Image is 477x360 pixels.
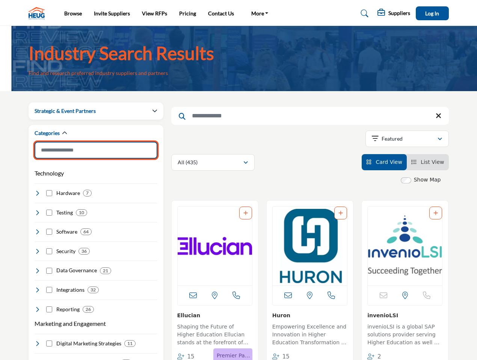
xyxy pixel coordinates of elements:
a: View RFPs [142,10,167,16]
img: invenioLSI [368,207,442,285]
h4: Integrations: Seamless and efficient system integrations tailored for the educational domain, ens... [56,286,85,294]
a: Shaping the Future of Higher Education Ellucian stands at the forefront of higher education techn... [177,321,252,348]
h4: Digital Marketing Strategies: Forward-thinking strategies tailored to promote institutional visib... [56,340,121,347]
h2: Categories [35,129,60,137]
p: Shaping the Future of Higher Education Ellucian stands at the forefront of higher education techn... [177,323,252,348]
b: 32 [91,287,96,292]
input: Search Category [35,142,157,159]
div: 10 Results For Testing [76,209,87,216]
span: 15 [187,353,194,360]
a: Browse [64,10,82,16]
h4: Data Governance: Robust systems ensuring data accuracy, consistency, and security, upholding the ... [56,267,97,274]
h1: Industry Search Results [29,42,214,65]
h4: Testing: Testing [56,209,73,216]
a: invenioLSI is a global SAP solutions provider serving Higher Education as well as offering specia... [367,321,442,348]
b: 64 [83,229,89,234]
span: 15 [282,353,290,360]
p: invenioLSI is a global SAP solutions provider serving Higher Education as well as offering specia... [367,323,442,348]
input: Select Integrations checkbox [46,287,52,293]
h3: invenioLSI [367,311,442,319]
a: Add To List [243,210,248,216]
img: Site Logo [29,7,48,19]
h5: Suppliers [388,10,410,16]
button: Marketing and Engagement [35,319,106,328]
img: Ellucian [178,207,252,285]
input: Select Hardware checkbox [46,190,52,196]
p: Empowering Excellence and Innovation in Higher Education Transformation In the realm of higher ed... [272,323,347,348]
li: List View [407,154,449,170]
a: Add To List [433,210,438,216]
input: Select Data Governance checkbox [46,268,52,274]
div: Suppliers [377,9,410,18]
p: All (435) [178,159,198,166]
a: Contact Us [208,10,234,16]
li: Card View [362,154,407,170]
h3: Ellucian [177,311,252,319]
a: Invite Suppliers [94,10,130,16]
input: Select Reporting checkbox [46,306,52,312]
a: Huron [272,312,290,318]
h4: Hardware: Hardware Solutions [56,189,80,197]
label: Show Map [414,176,441,184]
h3: Huron [272,311,347,319]
b: 26 [86,307,91,312]
div: 21 Results For Data Governance [100,267,111,274]
a: Open Listing in new tab [368,207,442,285]
span: Log In [425,10,439,16]
h4: Reporting: Dynamic tools that convert raw data into actionable insights, tailored to aid decision... [56,306,80,313]
span: 2 [377,353,381,360]
h4: Software: Software solutions [56,228,77,235]
a: Search [353,7,373,19]
div: 36 Results For Security [78,248,90,255]
a: Pricing [179,10,196,16]
input: Select Security checkbox [46,248,52,254]
a: View List [411,159,444,165]
h4: Security: Cutting-edge solutions ensuring the utmost protection of institutional data, preserving... [56,247,75,255]
p: Find and research preferred industry suppliers and partners [29,69,168,77]
b: 10 [79,210,84,215]
a: More [246,8,274,19]
span: Card View [376,159,402,165]
div: 7 Results For Hardware [83,190,92,196]
div: 11 Results For Digital Marketing Strategies [124,340,136,347]
a: Empowering Excellence and Innovation in Higher Education Transformation In the realm of higher ed... [272,321,347,348]
button: Featured [365,130,449,147]
a: Open Listing in new tab [178,207,252,285]
a: View Card [366,159,402,165]
input: Search Keyword [171,107,449,125]
img: Huron [273,207,347,285]
a: invenioLSI [367,312,398,318]
input: Select Testing checkbox [46,210,52,216]
button: Technology [35,169,64,178]
div: 26 Results For Reporting [83,306,94,313]
a: Add To List [338,210,343,216]
a: Ellucian [177,312,201,318]
input: Select Software checkbox [46,229,52,235]
input: Select Digital Marketing Strategies checkbox [46,340,52,346]
b: 7 [86,190,89,196]
b: 21 [103,268,108,273]
b: 11 [127,341,133,346]
div: 32 Results For Integrations [88,286,99,293]
div: 64 Results For Software [80,228,92,235]
button: All (435) [171,154,255,171]
p: Featured [382,135,403,142]
h2: Strategic & Event Partners [35,107,96,115]
b: 36 [82,249,87,254]
a: Open Listing in new tab [273,207,347,285]
span: List View [421,159,444,165]
button: Log In [416,6,449,20]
